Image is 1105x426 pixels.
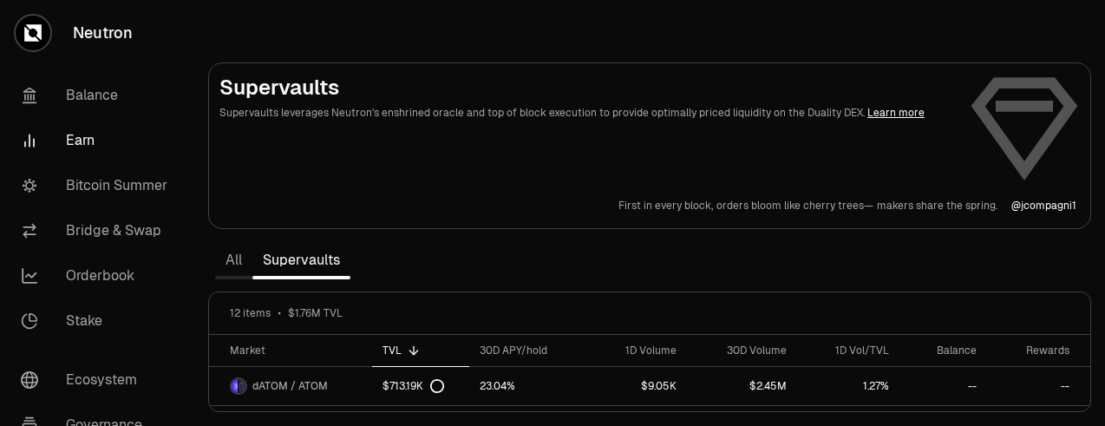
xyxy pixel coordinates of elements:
[7,163,187,208] a: Bitcoin Summer
[252,243,350,278] a: Supervaults
[618,199,997,213] a: First in every block,orders bloom like cherry trees—makers share the spring.
[807,344,890,357] div: 1D Vol/TVL
[288,306,343,320] span: $1.76M TVL
[7,253,187,298] a: Orderbook
[230,344,362,357] div: Market
[382,344,459,357] div: TVL
[598,344,677,357] div: 1D Volume
[867,106,925,120] a: Learn more
[7,357,187,403] a: Ecosystem
[209,367,372,405] a: dATOM LogoATOM LogodATOM / ATOM
[697,344,786,357] div: 30D Volume
[230,306,271,320] span: 12 items
[618,199,713,213] p: First in every block,
[910,344,977,357] div: Balance
[997,344,1069,357] div: Rewards
[372,367,469,405] a: $713.19K
[382,379,444,393] div: $713.19K
[877,199,997,213] p: makers share the spring.
[1011,199,1076,213] p: @ jcompagni1
[215,243,252,278] a: All
[7,208,187,253] a: Bridge & Swap
[797,367,900,405] a: 1.27%
[252,379,328,393] span: dATOM / ATOM
[987,367,1090,405] a: --
[899,367,987,405] a: --
[687,367,796,405] a: $2.45M
[1011,199,1076,213] a: @jcompagni1
[7,73,187,118] a: Balance
[219,105,955,121] p: Supervaults leverages Neutron's enshrined oracle and top of block execution to provide optimally ...
[239,379,245,393] img: ATOM Logo
[716,199,873,213] p: orders bloom like cherry trees—
[7,118,187,163] a: Earn
[219,74,955,102] h2: Supervaults
[7,298,187,344] a: Stake
[232,379,238,393] img: dATOM Logo
[480,344,577,357] div: 30D APY/hold
[587,367,687,405] a: $9.05K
